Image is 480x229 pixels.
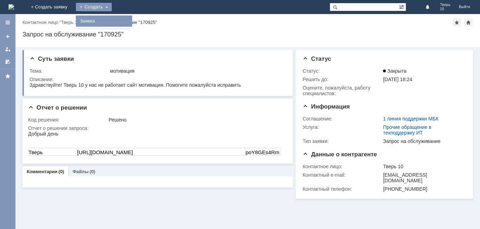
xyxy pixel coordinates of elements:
div: Решено [109,117,283,123]
div: Статус: [303,68,382,74]
a: Мои согласования [2,56,13,67]
div: Тип заявки: [303,138,382,144]
div: Запрос на обслуживание "170925" [22,31,473,38]
a: 1 линия поддержки МБК [383,116,439,122]
div: (0) [90,169,95,174]
div: Тверь 10 [383,164,463,169]
div: Контактное лицо: [303,164,382,169]
a: Создать заявку [2,31,13,42]
div: Отчет о решении запроса: [28,125,285,131]
span: Данные о контрагенте [303,151,377,158]
a: Комментарии [27,169,58,174]
div: [PHONE_NUMBER] [383,186,463,192]
span: Закрыта [383,68,406,74]
td: poY8GEs4Rm [218,17,253,25]
div: Тема: [30,68,109,74]
div: / [22,20,84,25]
div: (0) [59,169,64,174]
div: [EMAIL_ADDRESS][DOMAIN_NAME] [383,172,463,183]
span: Суть заявки [30,55,74,62]
img: logo [8,4,14,10]
span: Статус [303,55,331,62]
span: Расширенный поиск [399,3,406,10]
div: Запрос на обслуживание [383,138,463,144]
a: Файлы [72,169,89,174]
span: Тверь [440,3,450,7]
div: Контактный телефон: [303,186,382,192]
div: мотивация [110,68,283,74]
a: Перейти на домашнюю страницу [8,4,14,10]
span: Информация [303,103,350,110]
td: Тверь [0,17,49,25]
a: Мои заявки [2,44,13,55]
div: Контактный e-mail: [303,172,382,178]
span: 10 [440,7,450,11]
a: Заявка [77,17,131,25]
td: [URL][DOMAIN_NAME] [49,17,217,25]
div: Сделать домашней страницей [464,18,473,27]
a: Контактное лицо "Тверь 10" [22,20,82,25]
div: Решить до: [303,77,382,82]
div: Услуга: [303,124,382,130]
span: [DATE] 18:24 [383,77,412,82]
div: Код решения: [28,117,107,123]
div: Добавить в избранное [453,18,461,27]
div: Oцените, пожалуйста, работу специалистов: [303,85,382,96]
div: Описание: [30,77,285,82]
div: Запрос на обслуживание "170925" [84,20,157,25]
div: Создать [76,3,112,11]
a: Прочие обращение в техподдержку ИТ [383,124,431,136]
span: Отчет о решении [28,104,87,111]
div: Соглашение: [303,116,382,122]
